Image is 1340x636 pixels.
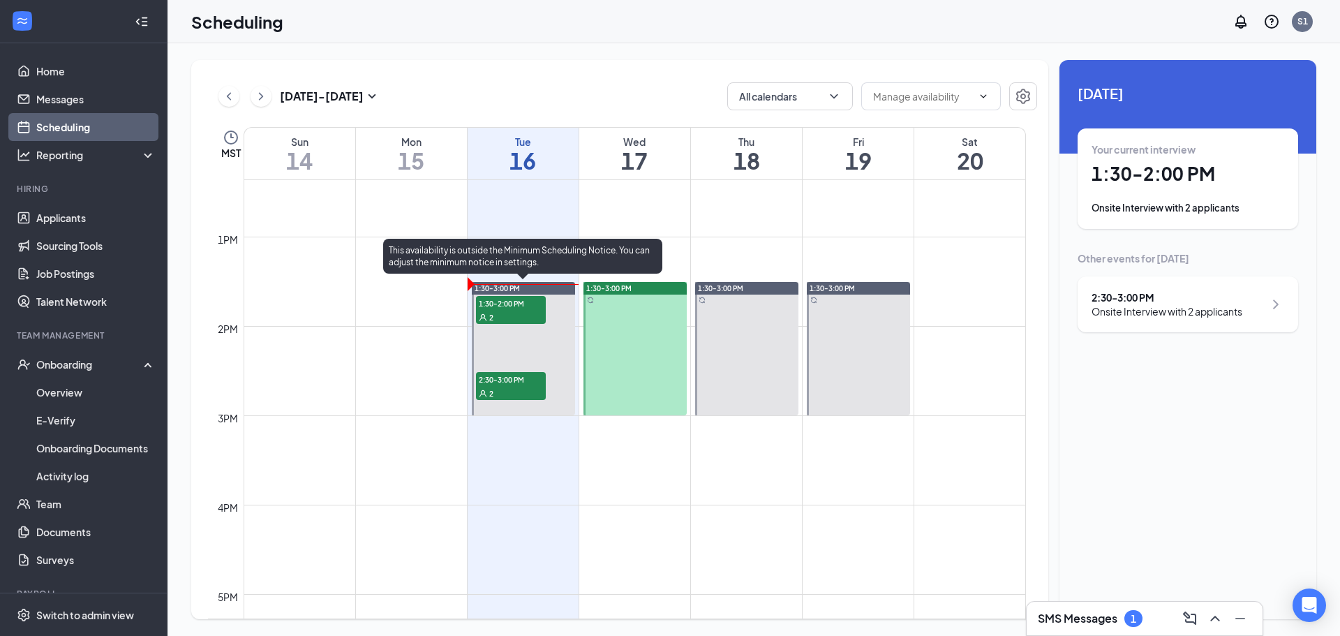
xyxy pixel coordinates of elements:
a: Documents [36,518,156,546]
div: Tue [468,135,579,149]
svg: SmallChevronDown [364,88,380,105]
span: 1:30-3:00 PM [586,283,632,293]
h1: 14 [244,149,355,172]
a: September 16, 2025 [468,128,579,179]
div: Thu [691,135,802,149]
span: 1:30-3:00 PM [810,283,855,293]
button: ChevronRight [251,86,271,107]
svg: ChevronRight [254,88,268,105]
svg: ChevronRight [1267,296,1284,313]
a: Sourcing Tools [36,232,156,260]
div: 4pm [215,500,241,515]
a: Applicants [36,204,156,232]
h3: [DATE] - [DATE] [280,89,364,104]
h1: 18 [691,149,802,172]
svg: ChevronUp [1207,610,1223,627]
svg: ComposeMessage [1182,610,1198,627]
svg: ChevronLeft [222,88,236,105]
svg: User [479,390,487,398]
div: S1 [1297,15,1308,27]
a: E-Verify [36,406,156,434]
div: Hiring [17,183,153,195]
div: Payroll [17,588,153,600]
span: 2 [489,313,493,323]
div: Sat [914,135,1025,149]
span: 1:30-3:00 PM [475,283,520,293]
h1: 20 [914,149,1025,172]
div: Onsite Interview with 2 applicants [1092,304,1242,318]
span: 1:30-3:00 PM [698,283,743,293]
div: Reporting [36,148,156,162]
a: Talent Network [36,288,156,316]
svg: Notifications [1233,13,1249,30]
button: Settings [1009,82,1037,110]
div: This availability is outside the Minimum Scheduling Notice. You can adjust the minimum notice in ... [383,239,662,274]
span: 2:30-3:00 PM [476,372,546,386]
a: Surveys [36,546,156,574]
div: Your current interview [1092,142,1284,156]
svg: Analysis [17,148,31,162]
div: 2:30 - 3:00 PM [1092,290,1242,304]
div: Sun [244,135,355,149]
svg: UserCheck [17,357,31,371]
div: Other events for [DATE] [1078,251,1298,265]
a: Activity log [36,462,156,490]
svg: ChevronDown [827,89,841,103]
svg: Sync [810,297,817,304]
a: Team [36,490,156,518]
svg: ChevronDown [978,91,989,102]
svg: Minimize [1232,610,1249,627]
svg: Settings [1015,88,1032,105]
a: Scheduling [36,113,156,141]
h1: 17 [579,149,690,172]
h1: 19 [803,149,914,172]
div: Open Intercom Messenger [1293,589,1326,622]
svg: Sync [699,297,706,304]
h3: SMS Messages [1038,611,1117,626]
svg: Sync [587,297,594,304]
div: Switch to admin view [36,608,134,622]
div: Team Management [17,330,153,341]
input: Manage availability [873,89,972,104]
a: September 17, 2025 [579,128,690,179]
svg: Clock [223,129,239,146]
h1: Scheduling [191,10,283,34]
button: ChevronLeft [218,86,239,107]
div: 5pm [215,589,241,605]
button: Minimize [1229,607,1251,630]
a: Messages [36,85,156,113]
a: Job Postings [36,260,156,288]
svg: WorkstreamLogo [15,14,29,28]
svg: QuestionInfo [1263,13,1280,30]
div: Wed [579,135,690,149]
a: Home [36,57,156,85]
button: ChevronUp [1204,607,1226,630]
svg: Collapse [135,15,149,29]
a: Onboarding Documents [36,434,156,462]
div: Fri [803,135,914,149]
div: Onsite Interview with 2 applicants [1092,201,1284,215]
div: 2pm [215,321,241,337]
a: September 20, 2025 [914,128,1025,179]
div: Onboarding [36,357,144,371]
div: 3pm [215,411,241,426]
a: September 15, 2025 [356,128,467,179]
button: All calendarsChevronDown [727,82,853,110]
a: September 18, 2025 [691,128,802,179]
h1: 1:30 - 2:00 PM [1092,162,1284,186]
svg: Settings [17,608,31,622]
span: [DATE] [1078,82,1298,104]
span: 2 [489,389,493,399]
span: MST [221,146,241,160]
svg: User [479,313,487,322]
div: 1 [1131,613,1136,625]
a: September 19, 2025 [803,128,914,179]
div: Mon [356,135,467,149]
div: 1pm [215,232,241,247]
a: September 14, 2025 [244,128,355,179]
span: 1:30-2:00 PM [476,296,546,310]
h1: 15 [356,149,467,172]
button: ComposeMessage [1179,607,1201,630]
a: Overview [36,378,156,406]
